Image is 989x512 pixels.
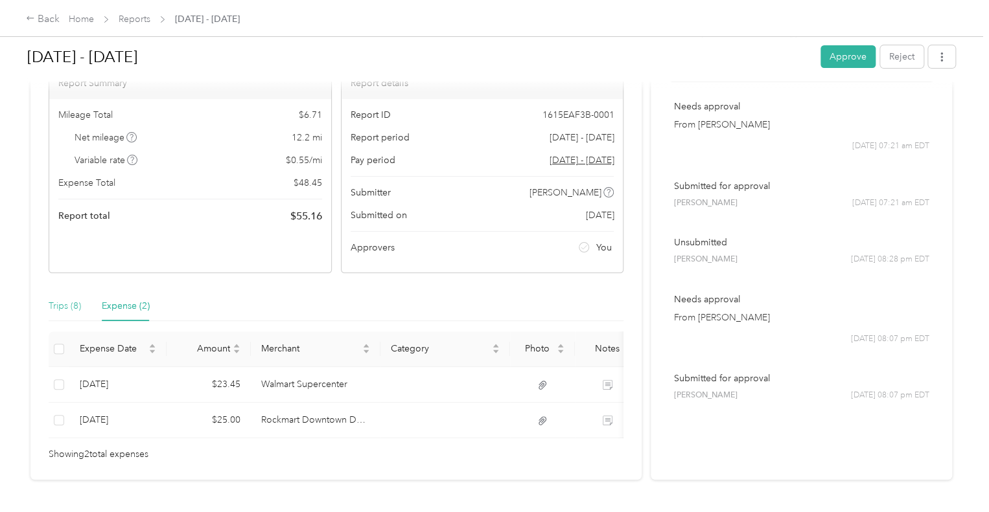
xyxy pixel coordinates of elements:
[520,343,554,354] span: Photo
[49,447,148,462] span: Showing 2 total expenses
[852,140,929,152] span: [DATE] 07:21 am EDT
[880,45,924,68] button: Reject
[851,390,929,401] span: [DATE] 08:07 pm EDT
[351,186,391,199] span: Submitter
[351,108,391,122] span: Report ID
[351,241,395,254] span: Approvers
[148,348,156,355] span: caret-down
[49,299,81,313] div: Trips (8)
[69,331,167,367] th: Expense Date
[102,299,150,313] div: Expense (2)
[673,293,929,306] p: Needs approval
[294,176,322,190] span: $ 48.45
[299,108,322,122] span: $ 6.71
[673,311,929,324] p: From [PERSON_NAME]
[292,131,322,144] span: 12.2 mi
[820,45,876,68] button: Approve
[380,331,510,367] th: Category
[362,348,370,355] span: caret-down
[351,153,395,167] span: Pay period
[177,343,230,354] span: Amount
[510,331,575,367] th: Photo
[673,372,929,385] p: Submitted for approval
[351,208,407,222] span: Submitted on
[119,14,150,25] a: Reports
[673,118,929,131] p: From [PERSON_NAME]
[557,348,564,355] span: caret-down
[673,254,737,265] span: [PERSON_NAME]
[673,197,737,209] span: [PERSON_NAME]
[852,197,929,209] span: [DATE] 07:21 am EDT
[286,153,322,167] span: $ 0.55 / mi
[542,108,614,122] span: 1615EAF3B-0001
[251,331,380,367] th: Merchant
[391,343,489,354] span: Category
[251,403,380,438] td: Rockmart Downtown Development
[673,100,929,113] p: Needs approval
[167,403,251,438] td: $25.00
[492,348,500,355] span: caret-down
[251,367,380,403] td: Walmart Supercenter
[851,254,929,265] span: [DATE] 08:28 pm EDT
[585,208,614,222] span: [DATE]
[549,153,614,167] span: Go to pay period
[75,153,138,167] span: Variable rate
[529,186,601,199] span: [PERSON_NAME]
[492,342,500,350] span: caret-up
[851,333,929,345] span: [DATE] 08:07 pm EDT
[58,209,110,223] span: Report total
[261,343,360,354] span: Merchant
[596,241,612,254] span: You
[75,131,137,144] span: Net mileage
[26,12,60,27] div: Back
[69,403,167,438] td: 9-29-2025
[69,14,94,25] a: Home
[557,342,564,350] span: caret-up
[233,348,240,355] span: caret-down
[549,131,614,144] span: [DATE] - [DATE]
[175,12,240,26] span: [DATE] - [DATE]
[233,342,240,350] span: caret-up
[148,342,156,350] span: caret-up
[27,41,811,72] h1: Sep 16 - 30, 2025
[167,367,251,403] td: $23.45
[575,331,640,367] th: Notes
[673,390,737,401] span: [PERSON_NAME]
[351,131,410,144] span: Report period
[69,367,167,403] td: 9-29-2025
[673,179,929,193] p: Submitted for approval
[58,176,115,190] span: Expense Total
[80,343,146,354] span: Expense Date
[290,208,322,224] span: $ 55.16
[362,342,370,350] span: caret-up
[916,440,989,512] iframe: Everlance-gr Chat Button Frame
[167,331,251,367] th: Amount
[58,108,113,122] span: Mileage Total
[673,236,929,249] p: Unsubmitted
